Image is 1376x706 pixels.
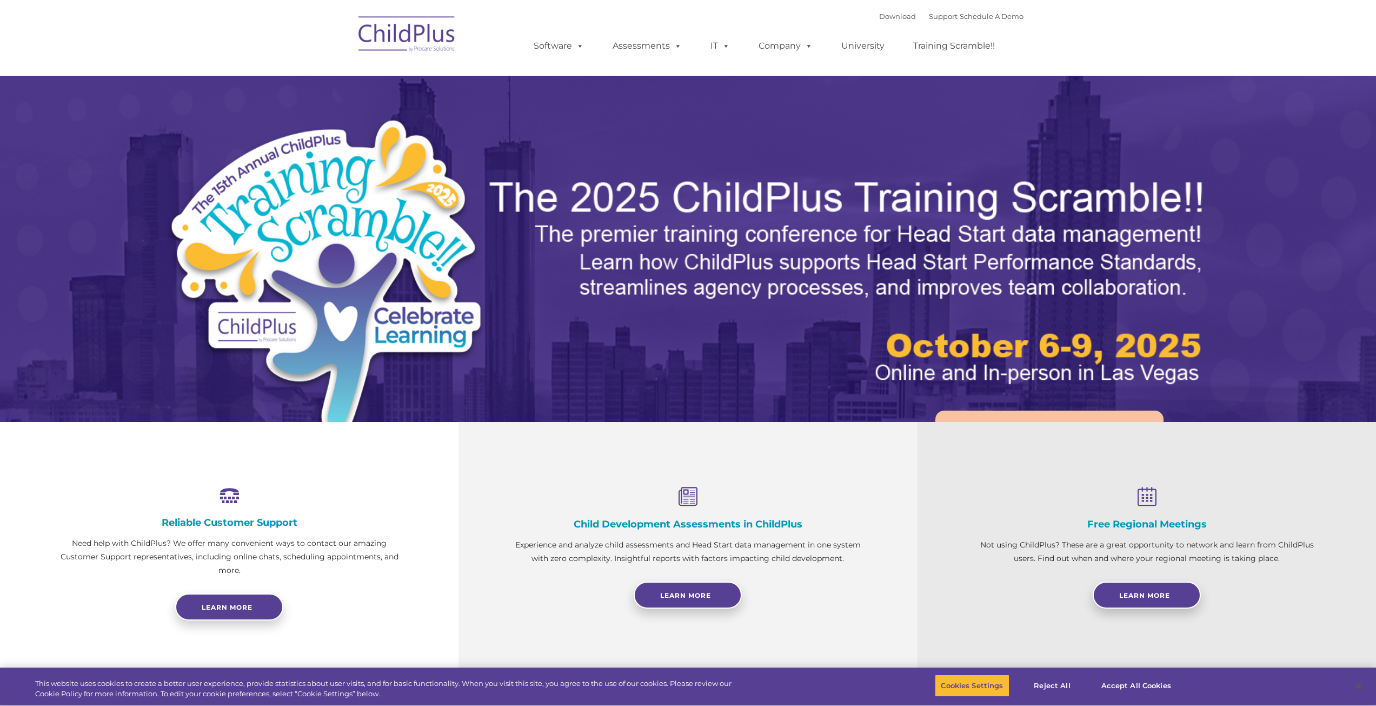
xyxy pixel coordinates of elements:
a: Assessments [602,35,693,57]
a: Download [879,12,916,21]
a: Learn more [175,593,283,621]
button: Cookies Settings [935,675,1009,697]
a: IT [700,35,741,57]
button: Reject All [1019,675,1086,697]
a: University [830,35,895,57]
p: Need help with ChildPlus? We offer many convenient ways to contact our amazing Customer Support r... [54,537,404,577]
a: Learn More [634,582,742,609]
a: Learn More [935,411,1164,472]
button: Accept All Cookies [1095,675,1177,697]
h4: Child Development Assessments in ChildPlus [513,518,863,530]
a: Company [748,35,823,57]
div: This website uses cookies to create a better user experience, provide statistics about user visit... [35,678,757,700]
a: Learn More [1093,582,1201,609]
span: Last name [150,71,183,80]
a: Software [523,35,595,57]
span: Learn More [660,591,711,599]
span: Learn more [202,603,252,611]
a: Schedule A Demo [960,12,1023,21]
p: Not using ChildPlus? These are a great opportunity to network and learn from ChildPlus users. Fin... [972,538,1322,565]
button: Close [1347,674,1371,698]
h4: Reliable Customer Support [54,517,404,529]
font: | [879,12,1023,21]
a: Support [929,12,958,21]
p: Experience and analyze child assessments and Head Start data management in one system with zero c... [513,538,863,565]
span: Phone number [150,116,196,124]
img: ChildPlus by Procare Solutions [353,9,461,63]
span: Learn More [1119,591,1170,599]
a: Training Scramble!! [902,35,1006,57]
h4: Free Regional Meetings [972,518,1322,530]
